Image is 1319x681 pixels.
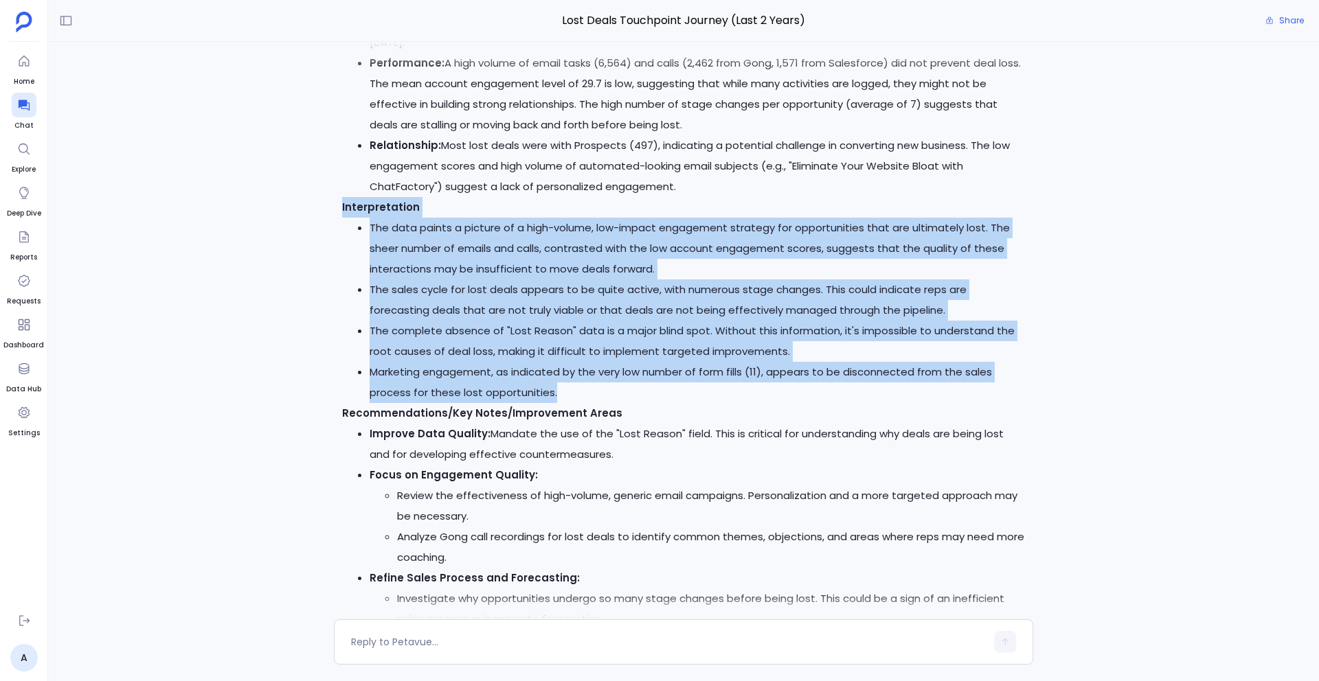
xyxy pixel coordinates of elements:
img: petavue logo [16,12,32,32]
li: Investigate why opportunities undergo so many stage changes before being lost. This could be a si... [397,588,1025,630]
li: Marketing engagement, as indicated by the very low number of form fills (11), appears to be disco... [370,362,1025,403]
a: Dashboard [3,312,44,351]
span: Reports [10,252,37,263]
strong: Improve Data Quality: [370,426,491,441]
span: Data Hub [6,384,41,395]
li: The sales cycle for lost deals appears to be quite active, with numerous stage changes. This coul... [370,279,1025,321]
a: Data Hub [6,356,41,395]
span: Deep Dive [7,208,41,219]
li: The complete absence of "Lost Reason" data is a major blind spot. Without this information, it's ... [370,321,1025,362]
a: Explore [12,137,36,175]
a: Requests [7,268,41,307]
a: A [10,644,38,671]
span: Settings [8,428,40,439]
span: Dashboard [3,340,44,351]
li: Analyze Gong call recordings for lost deals to identify common themes, objections, and areas wher... [397,527,1025,568]
strong: Focus on Engagement Quality: [370,468,538,482]
li: The data paints a picture of a high-volume, low-impact engagement strategy for opportunities that... [370,218,1025,279]
a: Settings [8,400,40,439]
li: A high volume of email tasks (6,564) and calls (2,462 from Gong, 1,571 from Salesforce) did not p... [370,53,1025,135]
button: Share [1257,11,1312,30]
span: Chat [12,120,36,131]
strong: Relationship: [370,138,441,152]
span: Lost Deals Touchpoint Journey (Last 2 Years) [334,12,1033,30]
li: Most lost deals were with Prospects (497), indicating a potential challenge in converting new bus... [370,135,1025,197]
span: Share [1279,15,1304,26]
li: Mandate the use of the "Lost Reason" field. This is critical for understanding why deals are bein... [370,424,1025,465]
a: Deep Dive [7,181,41,219]
strong: Recommendations/Key Notes/Improvement Areas [342,406,622,420]
a: Chat [12,93,36,131]
span: Explore [12,164,36,175]
span: Requests [7,296,41,307]
span: Home [12,76,36,87]
a: Reports [10,224,37,263]
li: Review the effectiveness of high-volume, generic email campaigns. Personalization and a more targ... [397,485,1025,527]
a: Home [12,49,36,87]
strong: Refine Sales Process and Forecasting: [370,570,580,585]
strong: Interpretation [342,200,420,214]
